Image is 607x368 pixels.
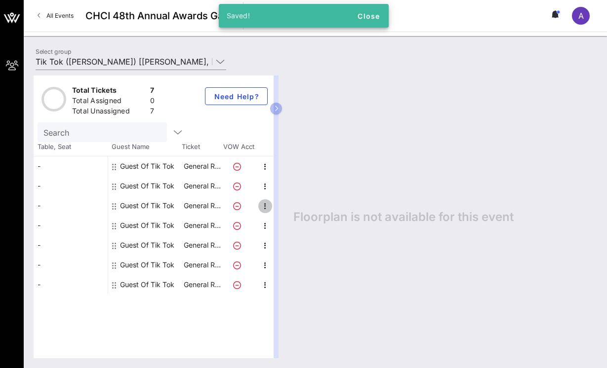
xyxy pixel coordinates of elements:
span: Need Help? [213,92,259,101]
div: Total Unassigned [72,106,146,118]
p: General R… [182,255,222,275]
div: Total Tickets [72,85,146,98]
span: CHCI 48th Annual Awards Gala [85,8,231,23]
div: Guest Of Tik Tok [120,176,174,196]
span: Close [357,12,381,20]
div: 0 [150,96,155,108]
div: Guest Of Tik Tok [120,235,174,255]
div: Guest Of Tik Tok [120,216,174,235]
div: - [34,255,108,275]
div: - [34,156,108,176]
a: All Events [32,8,80,24]
p: General R… [182,156,222,176]
div: - [34,176,108,196]
div: - [34,235,108,255]
p: General R… [182,216,222,235]
label: Select group [36,48,71,55]
div: - [34,216,108,235]
div: 7 [150,106,155,118]
span: All Events [46,12,74,19]
div: 7 [150,85,155,98]
div: Guest Of Tik Tok [120,156,174,176]
span: Saved! [227,11,250,20]
p: General R… [182,176,222,196]
button: Need Help? [205,87,268,105]
div: Guest Of Tik Tok [120,275,174,294]
p: General R… [182,275,222,294]
span: Floorplan is not available for this event [293,210,514,224]
p: General R… [182,196,222,216]
span: Guest Name [108,142,182,152]
span: A [578,11,584,21]
div: - [34,196,108,216]
div: Guest Of Tik Tok [120,196,174,216]
p: General R… [182,235,222,255]
div: - [34,275,108,294]
span: Ticket [182,142,221,152]
span: Table, Seat [34,142,108,152]
div: A [572,7,590,25]
span: VOW Acct [221,142,256,152]
div: Total Assigned [72,96,146,108]
button: Close [353,7,385,25]
div: Guest Of Tik Tok [120,255,174,275]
